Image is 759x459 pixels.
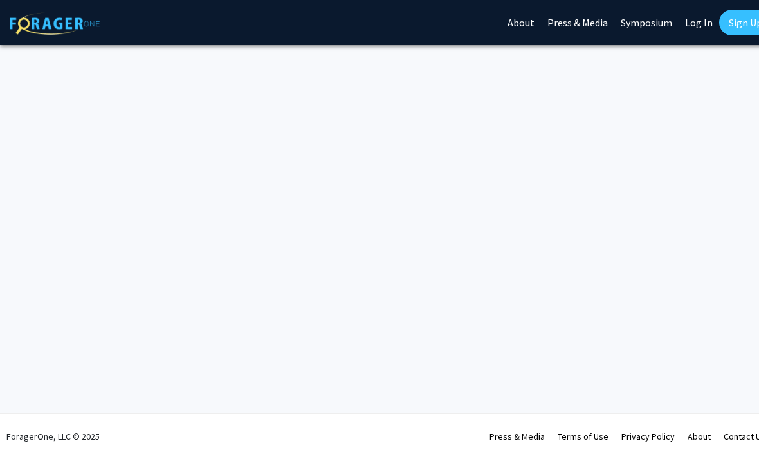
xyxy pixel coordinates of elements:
a: Terms of Use [558,431,608,442]
img: ForagerOne Logo [10,12,100,35]
div: ForagerOne, LLC © 2025 [6,414,100,459]
a: Press & Media [489,431,545,442]
a: About [688,431,711,442]
a: Privacy Policy [621,431,675,442]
